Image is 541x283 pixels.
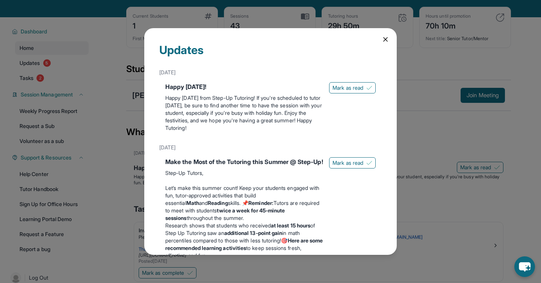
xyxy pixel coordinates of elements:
img: Mark as read [366,160,372,166]
span: Mark as read [332,84,363,92]
strong: Reading [208,200,228,206]
span: Mark as read [332,159,363,167]
div: Updates [159,43,382,66]
strong: Math [186,200,199,206]
div: [DATE] [159,66,382,79]
div: Make the Most of the Tutoring this Summer @ Step-Up! [165,157,323,166]
p: Research shows that students who received of Step Up Tutoring saw an in math percentiles compared... [165,222,323,259]
div: [DATE] [159,141,382,154]
button: chat-button [514,256,535,277]
button: Mark as read [329,82,376,93]
strong: Reminder: [248,200,274,206]
div: Happy [DATE]! [165,82,323,91]
strong: at least 15 hours [271,222,310,229]
strong: twice a week for 45-minute sessions [165,207,285,221]
p: Happy [DATE] from Step-Up Tutoring! If you're scheduled to tutor [DATE], be sure to find another ... [165,94,323,132]
button: Mark as read [329,157,376,169]
img: Mark as read [366,85,372,91]
strong: additional 13-point gain [224,230,283,236]
p: Step-Up Tutors, [165,169,323,177]
p: Let’s make this summer count! Keep your students engaged with fun, tutor-approved activities that... [165,184,323,222]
